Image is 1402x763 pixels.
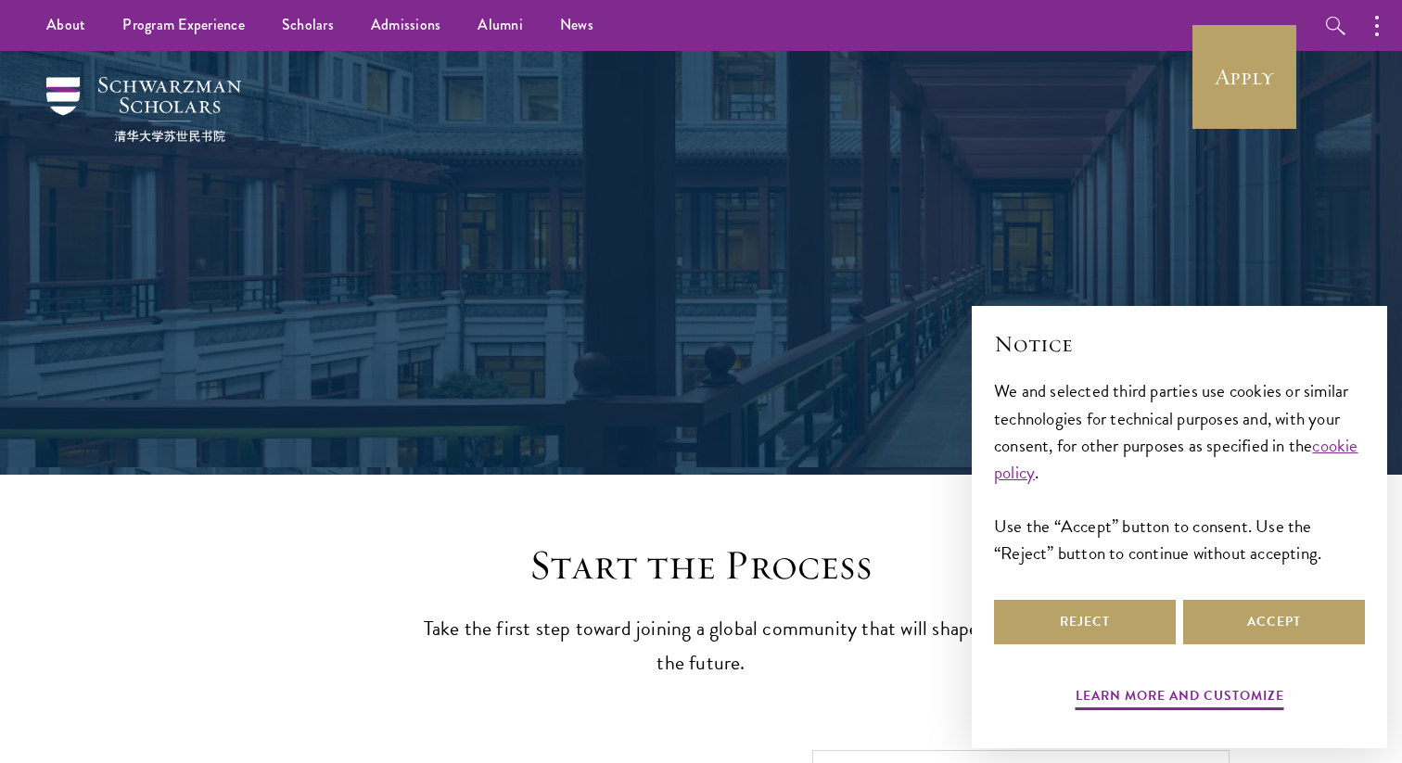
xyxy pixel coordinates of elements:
[1076,684,1284,713] button: Learn more and customize
[1192,25,1296,129] a: Apply
[1183,600,1365,644] button: Accept
[414,540,988,591] h2: Start the Process
[994,328,1365,360] h2: Notice
[994,600,1176,644] button: Reject
[994,432,1358,486] a: cookie policy
[414,612,988,680] p: Take the first step toward joining a global community that will shape the future.
[46,77,241,142] img: Schwarzman Scholars
[994,377,1365,566] div: We and selected third parties use cookies or similar technologies for technical purposes and, wit...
